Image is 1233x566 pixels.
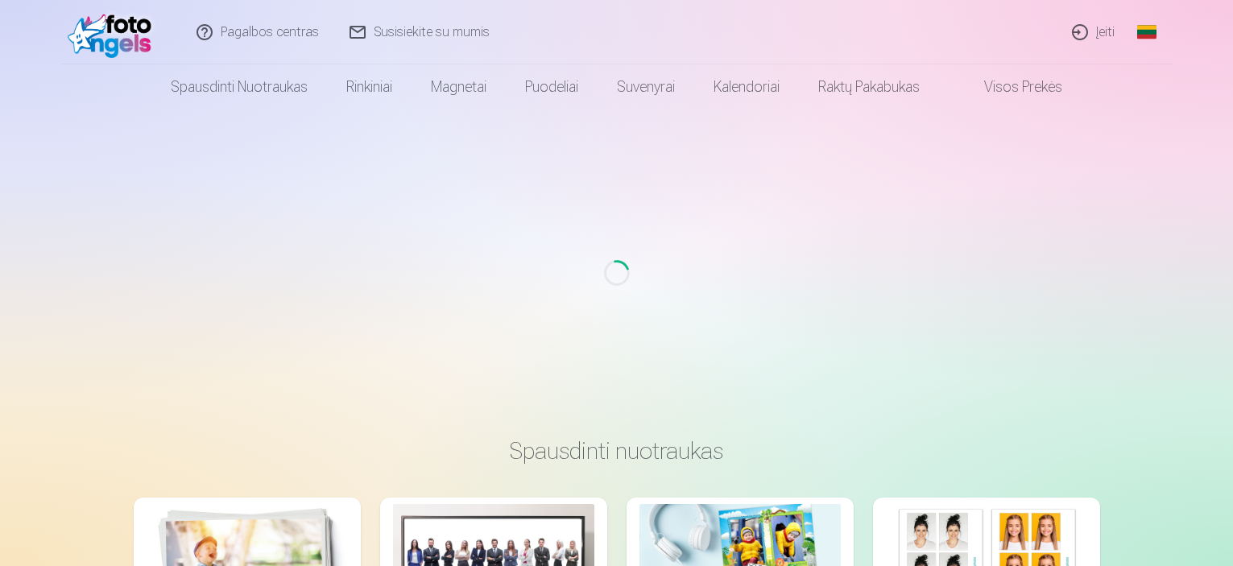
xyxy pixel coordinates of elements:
[598,64,694,109] a: Suvenyrai
[151,64,327,109] a: Spausdinti nuotraukas
[147,436,1087,465] h3: Spausdinti nuotraukas
[939,64,1082,109] a: Visos prekės
[799,64,939,109] a: Raktų pakabukas
[327,64,412,109] a: Rinkiniai
[412,64,506,109] a: Magnetai
[694,64,799,109] a: Kalendoriai
[506,64,598,109] a: Puodeliai
[68,6,160,58] img: /fa2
